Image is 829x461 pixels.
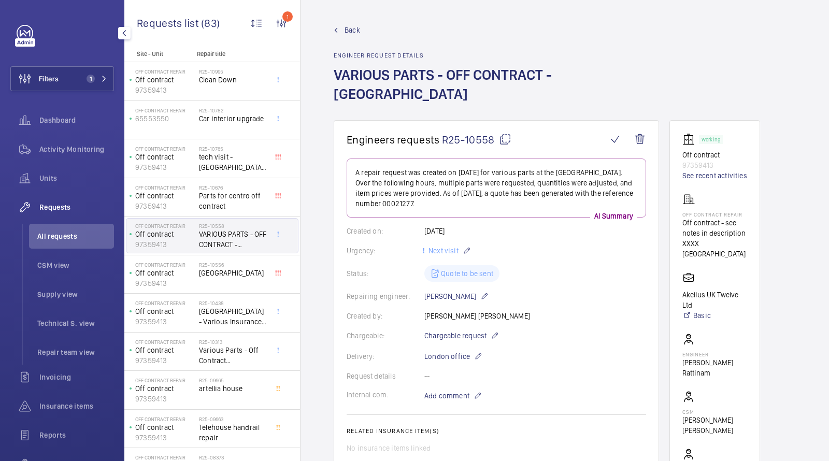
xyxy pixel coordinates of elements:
[37,318,114,328] span: Technical S. view
[682,218,747,238] p: Off contract - see notes in description
[682,310,747,321] a: Basic
[135,85,195,95] p: 97359413
[199,377,267,383] h2: R25-09665
[199,383,267,394] span: artellia house
[442,133,511,146] span: R25-10558
[135,306,195,316] p: Off contract
[682,160,747,170] p: 97359413
[135,113,195,124] p: 65553550
[199,107,267,113] h2: R25-10782
[135,184,195,191] p: Off Contract Repair
[199,223,267,229] h2: R25-10558
[39,202,114,212] span: Requests
[682,290,747,310] p: Akelius UK Twelve Ltd
[426,247,459,255] span: Next visit
[37,347,114,357] span: Repair team view
[135,223,195,229] p: Off Contract Repair
[135,268,195,278] p: Off contract
[199,146,267,152] h2: R25-10765
[37,260,114,270] span: CSM view
[87,75,95,83] span: 1
[682,415,747,436] p: [PERSON_NAME] [PERSON_NAME]
[135,377,195,383] p: Off Contract Repair
[682,150,747,160] p: Off contract
[135,383,195,394] p: Off contract
[135,339,195,345] p: Off Contract Repair
[10,66,114,91] button: Filters1
[199,300,267,306] h2: R25-10438
[199,454,267,460] h2: R25-08373
[682,238,747,259] p: XXXX [GEOGRAPHIC_DATA]
[135,422,195,433] p: Off contract
[39,144,114,154] span: Activity Monitoring
[199,345,267,366] span: Various Parts - Off Contract [GEOGRAPHIC_DATA]
[135,75,195,85] p: Off contract
[135,191,195,201] p: Off contract
[424,290,489,302] p: [PERSON_NAME]
[682,409,747,415] p: CSM
[135,355,195,366] p: 97359413
[424,391,469,401] span: Add comment
[702,138,720,141] p: Working
[424,330,487,341] span: Chargeable request
[124,50,193,57] p: Site - Unit
[37,231,114,241] span: All requests
[199,339,267,345] h2: R25-10313
[135,107,195,113] p: Off Contract Repair
[199,68,267,75] h2: R25-10995
[135,416,195,422] p: Off Contract Repair
[424,350,482,363] p: London office
[135,201,195,211] p: 97359413
[199,262,267,268] h2: R25-10556
[135,239,195,250] p: 97359413
[355,167,637,209] p: A repair request was created on [DATE] for various parts at the [GEOGRAPHIC_DATA]. Over the follo...
[197,50,265,57] p: Repair title
[199,416,267,422] h2: R25-09663
[137,17,201,30] span: Requests list
[682,211,747,218] p: Off Contract Repair
[39,372,114,382] span: Invoicing
[135,345,195,355] p: Off contract
[199,191,267,211] span: Parts for centro off contract
[39,401,114,411] span: Insurance items
[682,357,747,378] p: [PERSON_NAME] Rattinam
[590,211,637,221] p: AI Summary
[199,152,267,172] span: tech visit - [GEOGRAPHIC_DATA] [STREET_ADDRESS][PERSON_NAME]
[334,65,659,120] h1: VARIOUS PARTS - OFF CONTRACT - [GEOGRAPHIC_DATA]
[345,25,360,35] span: Back
[682,351,747,357] p: Engineer
[135,262,195,268] p: Off Contract Repair
[199,75,267,85] span: Clean Down
[135,68,195,75] p: Off Contract Repair
[135,146,195,152] p: Off Contract Repair
[199,306,267,327] span: [GEOGRAPHIC_DATA] - Various Insurance defects - Lift JW 22
[135,278,195,289] p: 97359413
[199,422,267,443] span: Telehouse handrail repair
[199,268,267,278] span: [GEOGRAPHIC_DATA]
[39,115,114,125] span: Dashboard
[135,300,195,306] p: Off Contract Repair
[135,229,195,239] p: Off contract
[135,433,195,443] p: 97359413
[347,133,440,146] span: Engineers requests
[682,133,699,146] img: elevator.svg
[199,184,267,191] h2: R25-10676
[199,229,267,250] span: VARIOUS PARTS - OFF CONTRACT - [GEOGRAPHIC_DATA]
[334,52,659,59] h2: Engineer request details
[135,454,195,460] p: Off Contract Repair
[199,113,267,124] span: Car interior upgrade
[682,170,747,181] a: See recent activities
[135,162,195,172] p: 97359413
[39,173,114,183] span: Units
[135,316,195,327] p: 97359413
[135,152,195,162] p: Off contract
[135,394,195,404] p: 97359413
[347,427,646,435] h2: Related insurance item(s)
[37,289,114,299] span: Supply view
[39,430,114,440] span: Reports
[39,74,59,84] span: Filters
